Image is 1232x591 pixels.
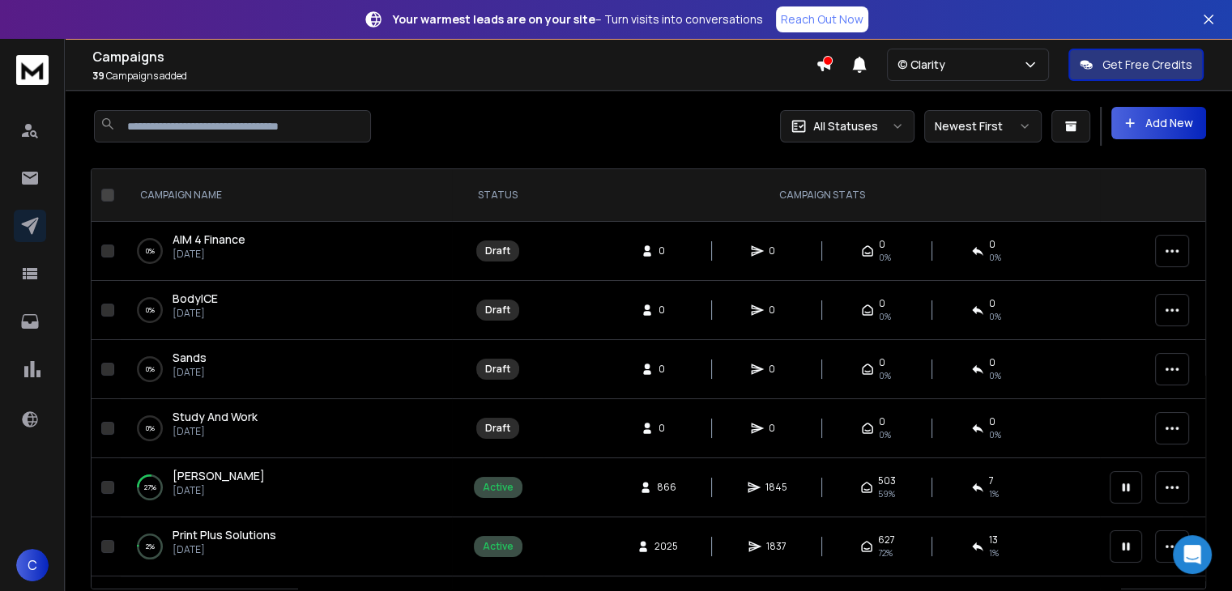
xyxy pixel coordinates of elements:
[879,356,885,369] span: 0
[146,302,155,318] p: 0 %
[173,366,207,379] p: [DATE]
[766,540,787,553] span: 1837
[659,304,675,317] span: 0
[879,310,891,323] span: 0%
[173,409,258,424] span: Study And Work
[1102,57,1192,73] p: Get Free Credits
[1173,535,1212,574] div: Open Intercom Messenger
[483,540,514,553] div: Active
[121,517,452,576] td: 2%Print Plus Solutions[DATE]
[121,281,452,340] td: 0%BodyICE[DATE]
[879,369,891,382] span: 0%
[173,527,276,542] span: Print Plus Solutions
[173,484,265,497] p: [DATE]
[146,361,155,377] p: 0 %
[769,244,785,257] span: 0
[989,238,995,251] span: 0
[485,304,510,317] div: Draft
[173,409,258,425] a: Study And Work
[813,118,878,134] p: All Statuses
[173,232,245,248] a: AIM 4 Finance
[989,534,998,546] span: 13
[989,474,994,487] span: 7
[121,458,452,517] td: 27%[PERSON_NAME][DATE]
[879,415,885,428] span: 0
[765,481,787,494] span: 1845
[121,399,452,458] td: 0%Study And Work[DATE]
[879,238,885,251] span: 0
[1068,49,1204,81] button: Get Free Credits
[92,69,104,83] span: 39
[173,248,245,261] p: [DATE]
[173,307,218,320] p: [DATE]
[173,468,265,484] a: [PERSON_NAME]
[483,481,514,494] div: Active
[121,169,452,222] th: CAMPAIGN NAME
[879,428,891,441] span: 0%
[92,70,816,83] p: Campaigns added
[776,6,868,32] a: Reach Out Now
[657,481,676,494] span: 866
[879,251,891,264] span: 0%
[989,310,1001,323] span: 0%
[989,428,1001,441] span: 0%
[121,340,452,399] td: 0%Sands[DATE]
[878,534,895,546] span: 627
[121,222,452,281] td: 0%AIM 4 Finance[DATE]
[989,369,1001,382] span: 0%
[173,291,218,307] a: BodyICE
[989,251,1001,264] span: 0%
[16,549,49,581] button: C
[878,474,896,487] span: 503
[393,11,763,28] p: – Turn visits into conversations
[173,232,245,247] span: AIM 4 Finance
[92,47,816,66] h1: Campaigns
[654,540,678,553] span: 2025
[769,304,785,317] span: 0
[485,244,510,257] div: Draft
[146,420,155,436] p: 0 %
[781,11,863,28] p: Reach Out Now
[878,546,893,559] span: 72 %
[452,169,544,222] th: STATUS
[173,350,207,365] span: Sands
[989,546,999,559] span: 1 %
[1111,107,1206,139] button: Add New
[16,55,49,85] img: logo
[173,543,276,556] p: [DATE]
[989,356,995,369] span: 0
[173,527,276,543] a: Print Plus Solutions
[173,425,258,438] p: [DATE]
[659,244,675,257] span: 0
[989,415,995,428] span: 0
[485,363,510,376] div: Draft
[878,487,895,500] span: 59 %
[659,363,675,376] span: 0
[393,11,595,27] strong: Your warmest leads are on your site
[989,297,995,310] span: 0
[144,479,156,495] p: 27 %
[173,350,207,366] a: Sands
[146,243,155,259] p: 0 %
[173,291,218,306] span: BodyICE
[659,422,675,435] span: 0
[989,487,999,500] span: 1 %
[769,363,785,376] span: 0
[879,297,885,310] span: 0
[769,422,785,435] span: 0
[897,57,952,73] p: © Clarity
[924,110,1042,142] button: Newest First
[485,422,510,435] div: Draft
[146,538,155,555] p: 2 %
[544,169,1100,222] th: CAMPAIGN STATS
